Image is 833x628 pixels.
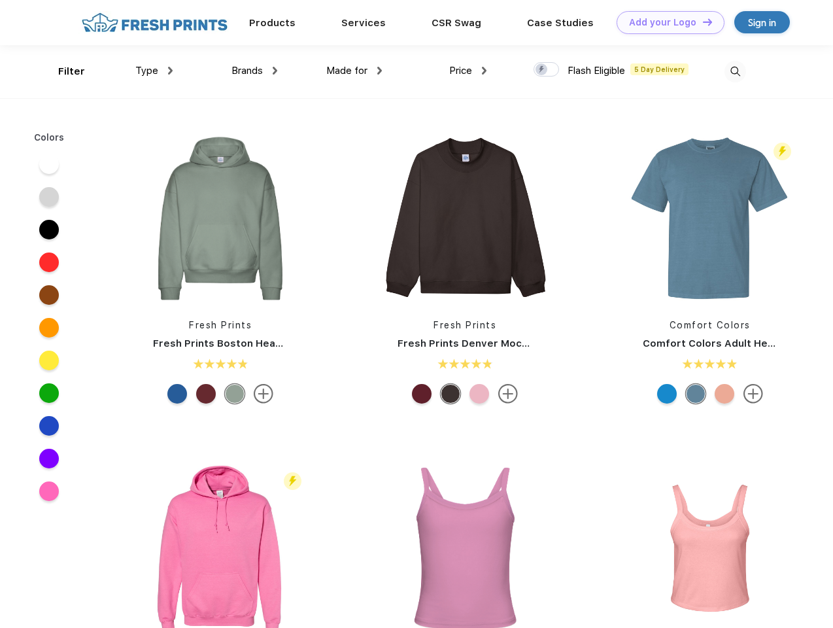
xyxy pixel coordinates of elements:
[135,65,158,77] span: Type
[433,320,496,330] a: Fresh Prints
[568,65,625,77] span: Flash Eligible
[168,67,173,75] img: dropdown.png
[630,63,688,75] span: 5 Day Delivery
[469,384,489,404] div: Pink
[378,131,552,305] img: func=resize&h=266
[724,61,746,82] img: desktop_search.svg
[78,11,231,34] img: fo%20logo%202.webp
[284,472,301,490] img: flash_active_toggle.svg
[196,384,216,404] div: Crimson Red
[24,131,75,145] div: Colors
[623,131,797,305] img: func=resize&h=266
[441,384,460,404] div: Dark Chocolate
[734,11,790,33] a: Sign in
[153,338,360,349] a: Fresh Prints Boston Heavyweight Hoodie
[249,17,296,29] a: Products
[377,67,382,75] img: dropdown.png
[167,384,187,404] div: Royal Blue
[743,384,763,404] img: more.svg
[412,384,432,404] div: Crimson Red
[189,320,252,330] a: Fresh Prints
[398,338,681,349] a: Fresh Prints Denver Mock Neck Heavyweight Sweatshirt
[686,384,705,404] div: Ice Blue
[703,18,712,26] img: DT
[670,320,751,330] a: Comfort Colors
[629,17,696,28] div: Add your Logo
[498,384,518,404] img: more.svg
[231,65,263,77] span: Brands
[773,143,791,160] img: flash_active_toggle.svg
[449,65,472,77] span: Price
[748,15,776,30] div: Sign in
[326,65,367,77] span: Made for
[225,384,245,404] div: Sage Green
[254,384,273,404] img: more.svg
[133,131,307,305] img: func=resize&h=266
[482,67,486,75] img: dropdown.png
[715,384,734,404] div: Peachy
[657,384,677,404] div: Royal Caribe
[58,64,85,79] div: Filter
[273,67,277,75] img: dropdown.png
